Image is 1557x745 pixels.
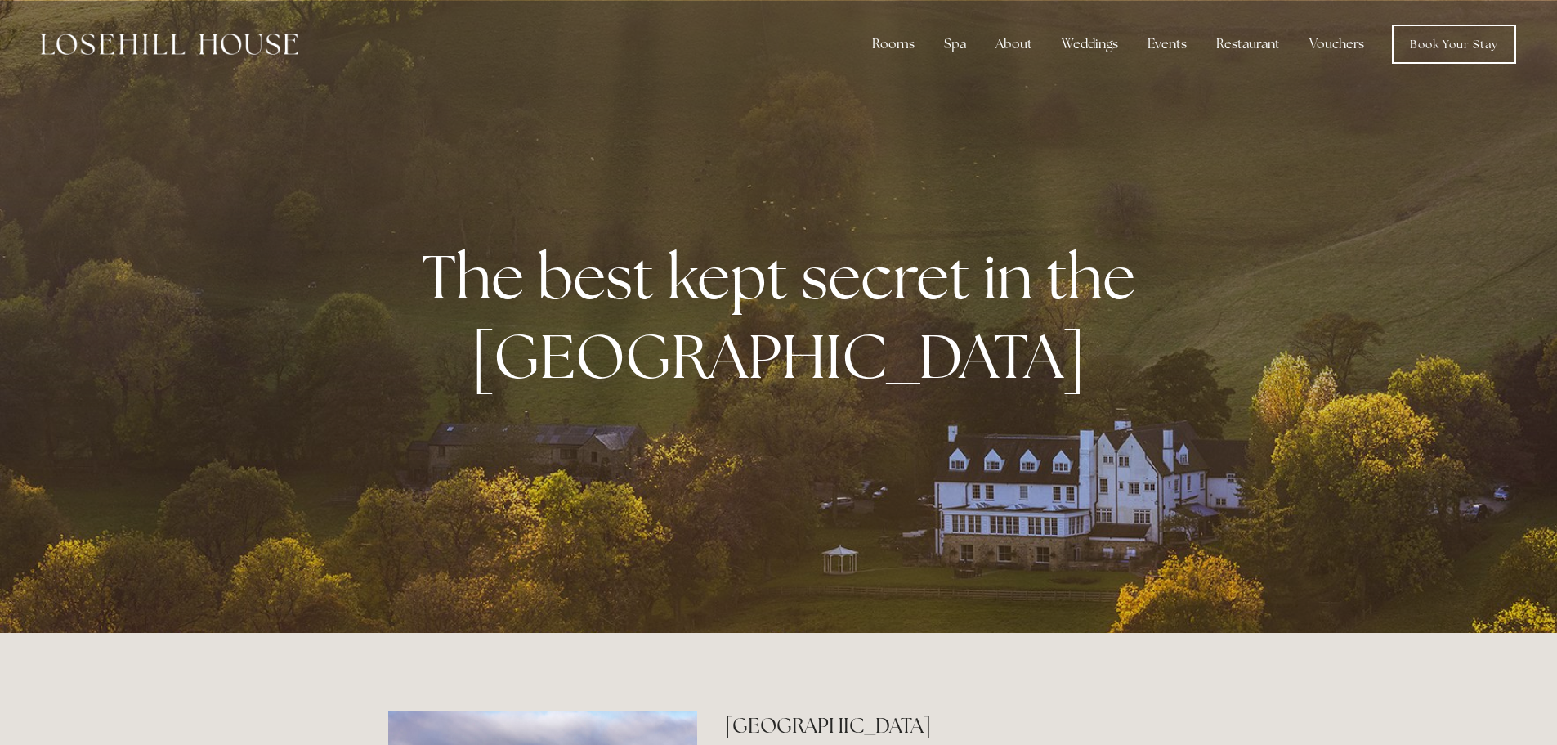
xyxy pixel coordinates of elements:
[41,34,298,55] img: Losehill House
[859,28,928,61] div: Rooms
[422,236,1148,397] strong: The best kept secret in the [GEOGRAPHIC_DATA]
[1049,28,1131,61] div: Weddings
[1392,25,1516,64] a: Book Your Stay
[982,28,1045,61] div: About
[725,711,1169,740] h2: [GEOGRAPHIC_DATA]
[931,28,979,61] div: Spa
[1296,28,1377,61] a: Vouchers
[1203,28,1293,61] div: Restaurant
[1134,28,1200,61] div: Events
